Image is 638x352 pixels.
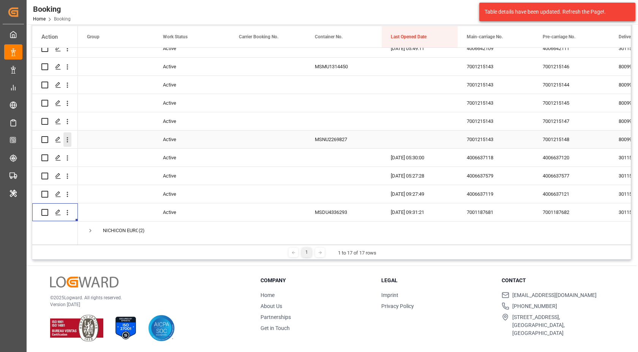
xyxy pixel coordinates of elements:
img: ISO 9001 & ISO 14001 Certification [50,315,103,341]
div: [DATE] 09:31:21 [382,203,458,221]
div: 7001215143 [458,58,534,75]
div: Active [154,203,230,221]
a: Imprint [381,292,398,298]
a: Home [261,292,275,298]
div: [DATE] 05:27:28 [382,167,458,185]
a: About Us [261,303,282,309]
div: 4006637119 [458,185,534,203]
div: Press SPACE to select this row. [32,39,78,58]
a: Partnerships [261,314,291,320]
div: Active [154,149,230,167]
span: Work Status [163,34,188,39]
div: 7001187682 [534,203,610,221]
div: [DATE] 05:30:00 [382,149,458,167]
div: Press SPACE to select this row. [32,203,78,222]
div: 1 [302,248,311,257]
div: Press SPACE to select this row. [32,58,78,76]
div: Booking [33,3,71,15]
div: MSDU4336293 [306,203,382,221]
span: (2) [139,222,145,239]
div: Press SPACE to select this row. [32,130,78,149]
div: Press SPACE to select this row. [32,76,78,94]
div: Press SPACE to select this row. [32,185,78,203]
div: 7001215148 [534,130,610,148]
div: MSNU2269827 [306,130,382,148]
div: Press SPACE to select this row. [32,167,78,185]
a: Home [33,16,46,22]
div: Active [154,167,230,185]
h3: Contact [502,277,613,284]
div: 7001215145 [534,94,610,112]
div: 7001215143 [458,94,534,112]
span: [PHONE_NUMBER] [512,302,557,310]
h3: Legal [381,277,493,284]
img: AICPA SOC [148,315,175,341]
span: Group [87,34,99,39]
div: Press SPACE to select this row. [32,94,78,112]
a: Get in Touch [261,325,290,331]
div: 7001215147 [534,112,610,130]
div: Active [154,76,230,94]
span: Last Opened Date [391,34,426,39]
span: Main-carriage No. [467,34,503,39]
span: Container No. [315,34,343,39]
div: 4006637577 [534,167,610,185]
div: [DATE] 05:49:11 [382,39,458,57]
span: [STREET_ADDRESS], [GEOGRAPHIC_DATA], [GEOGRAPHIC_DATA] [512,313,613,337]
div: 4006637121 [534,185,610,203]
div: 1 to 17 of 17 rows [338,249,376,257]
div: Active [154,112,230,130]
div: Table details have been updated. Refresh the Page!. [485,8,624,16]
div: NICHICON EUROPE B.V. [103,222,138,239]
div: Active [154,58,230,75]
div: Active [154,39,230,57]
a: Privacy Policy [381,303,414,309]
span: [EMAIL_ADDRESS][DOMAIN_NAME] [512,291,597,299]
div: 7001187681 [458,203,534,221]
p: Version [DATE] [50,301,242,308]
div: 4006642111 [534,39,610,57]
div: 7001215144 [534,76,610,94]
div: 7001215146 [534,58,610,75]
div: Active [154,185,230,203]
div: 4006637118 [458,149,534,167]
div: MSMU1314450 [306,58,382,75]
div: Active [154,130,230,148]
div: Press SPACE to select this row. [32,222,78,240]
div: Press SPACE to select this row. [32,149,78,167]
div: Active [154,94,230,112]
div: 7001215143 [458,130,534,148]
div: Press SPACE to select this row. [32,112,78,130]
p: © 2025 Logward. All rights reserved. [50,294,242,301]
span: Carrier Booking No. [239,34,278,39]
div: 7001215143 [458,112,534,130]
div: 4006637120 [534,149,610,167]
img: ISO 27001 Certification [112,315,139,341]
img: Logward Logo [50,277,118,288]
div: 4006637579 [458,167,534,185]
div: 4006642109 [458,39,534,57]
div: [DATE] 09:27:49 [382,185,458,203]
div: Action [41,33,58,40]
h3: Company [261,277,372,284]
span: Pre-carriage No. [543,34,575,39]
div: 7001215143 [458,76,534,94]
